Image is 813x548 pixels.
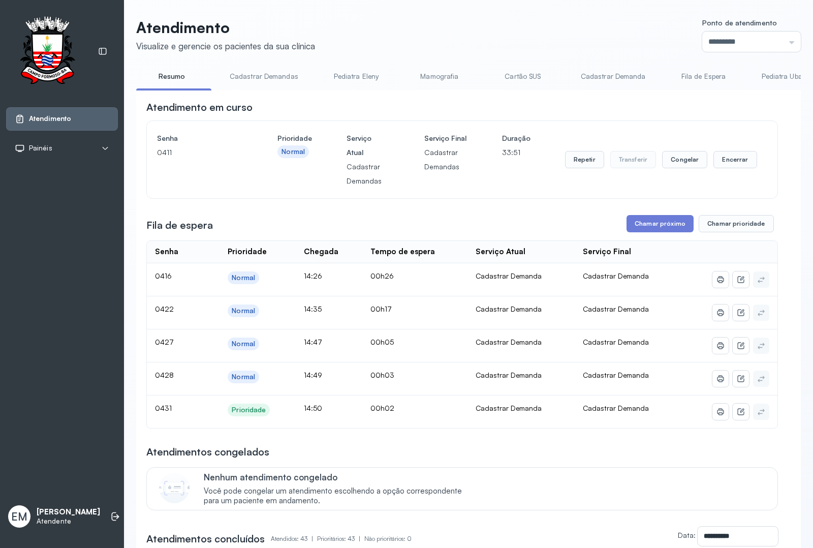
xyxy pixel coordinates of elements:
[476,305,567,314] div: Cadastrar Demanda
[370,247,435,257] div: Tempo de espera
[29,114,71,123] span: Atendimento
[359,535,360,542] span: |
[476,404,567,413] div: Cadastrar Demanda
[146,532,265,546] h3: Atendimentos concluídos
[347,160,390,188] p: Cadastrar Demandas
[347,131,390,160] h4: Serviço Atual
[220,68,308,85] a: Cadastrar Demandas
[136,41,315,51] div: Visualize e gerencie os pacientes da sua clínica
[282,147,305,156] div: Normal
[155,371,174,379] span: 0428
[424,145,467,174] p: Cadastrar Demandas
[502,131,530,145] h4: Duração
[404,68,475,85] a: Mamografia
[627,215,694,232] button: Chamar próximo
[583,371,649,379] span: Cadastrar Demanda
[699,215,774,232] button: Chamar prioridade
[370,404,394,412] span: 00h02
[157,131,243,145] h4: Senha
[155,338,174,346] span: 0427
[155,305,174,313] span: 0422
[476,338,567,347] div: Cadastrar Demanda
[583,247,631,257] div: Serviço Final
[565,151,604,168] button: Repetir
[370,371,394,379] span: 00h03
[571,68,656,85] a: Cadastrar Demanda
[204,472,473,482] p: Nenhum atendimento congelado
[37,517,100,526] p: Atendente
[317,532,364,546] p: Prioritários: 43
[304,371,322,379] span: 14:49
[610,151,656,168] button: Transferir
[476,271,567,281] div: Cadastrar Demanda
[157,145,243,160] p: 0411
[232,373,255,381] div: Normal
[37,507,100,517] p: [PERSON_NAME]
[15,114,109,124] a: Atendimento
[583,271,649,280] span: Cadastrar Demanda
[146,100,253,114] h3: Atendimento em curso
[583,338,649,346] span: Cadastrar Demanda
[11,16,84,87] img: Logotipo do estabelecimento
[424,131,467,145] h4: Serviço Final
[146,445,269,459] h3: Atendimentos congelados
[304,338,322,346] span: 14:47
[29,144,52,153] span: Painéis
[370,305,392,313] span: 00h17
[228,247,267,257] div: Prioridade
[155,271,172,280] span: 0416
[311,535,313,542] span: |
[364,532,412,546] p: Não prioritários: 0
[204,486,473,506] span: Você pode congelar um atendimento escolhendo a opção correspondente para um paciente em andamento.
[277,131,312,145] h4: Prioridade
[159,473,190,503] img: Imagem de CalloutCard
[476,371,567,380] div: Cadastrar Demanda
[678,531,696,539] label: Data:
[321,68,392,85] a: Pediatra Eleny
[304,271,322,280] span: 14:26
[232,406,266,414] div: Prioridade
[155,247,178,257] div: Senha
[370,271,394,280] span: 00h26
[136,18,315,37] p: Atendimento
[304,404,322,412] span: 14:50
[487,68,558,85] a: Cartão SUS
[146,218,213,232] h3: Fila de espera
[304,247,338,257] div: Chegada
[476,247,525,257] div: Serviço Atual
[583,404,649,412] span: Cadastrar Demanda
[232,307,255,315] div: Normal
[136,68,207,85] a: Resumo
[713,151,757,168] button: Encerrar
[304,305,322,313] span: 14:35
[702,18,777,27] span: Ponto de atendimento
[502,145,530,160] p: 33:51
[232,273,255,282] div: Normal
[370,338,394,346] span: 00h05
[155,404,172,412] span: 0431
[232,340,255,348] div: Normal
[668,68,739,85] a: Fila de Espera
[583,305,649,313] span: Cadastrar Demanda
[271,532,317,546] p: Atendidos: 43
[662,151,707,168] button: Congelar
